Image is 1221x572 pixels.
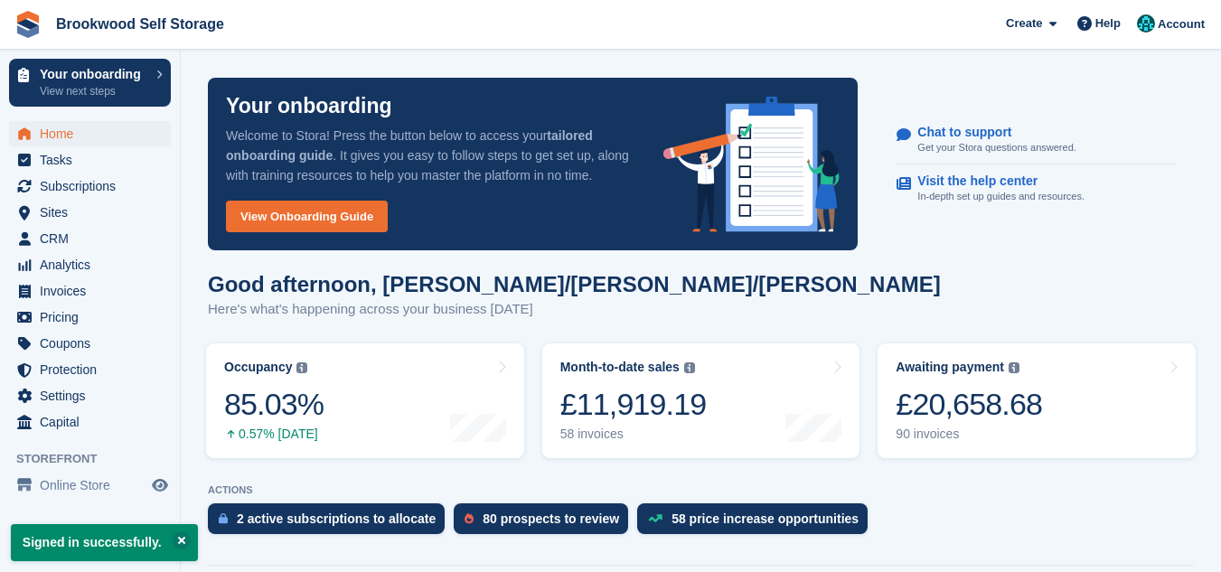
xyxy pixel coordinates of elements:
[9,252,171,277] a: menu
[917,140,1075,155] p: Get your Stora questions answered.
[648,514,662,522] img: price_increase_opportunities-93ffe204e8149a01c8c9dc8f82e8f89637d9d84a8eef4429ea346261dce0b2c0.svg
[226,201,388,232] a: View Onboarding Guide
[878,343,1196,458] a: Awaiting payment £20,658.68 90 invoices
[40,226,148,251] span: CRM
[40,357,148,382] span: Protection
[40,173,148,199] span: Subscriptions
[208,503,454,543] a: 2 active subscriptions to allocate
[9,226,171,251] a: menu
[226,126,634,185] p: Welcome to Stora! Press the button below to access your . It gives you easy to follow steps to ge...
[224,360,292,375] div: Occupancy
[9,173,171,199] a: menu
[40,121,148,146] span: Home
[9,147,171,173] a: menu
[465,513,474,524] img: prospect-51fa495bee0391a8d652442698ab0144808aea92771e9ea1ae160a38d050c398.svg
[1158,15,1205,33] span: Account
[542,343,860,458] a: Month-to-date sales £11,919.19 58 invoices
[40,409,148,435] span: Capital
[483,511,619,526] div: 80 prospects to review
[896,386,1042,423] div: £20,658.68
[40,473,148,498] span: Online Store
[40,305,148,330] span: Pricing
[896,427,1042,442] div: 90 invoices
[16,450,180,468] span: Storefront
[40,252,148,277] span: Analytics
[672,511,859,526] div: 58 price increase opportunities
[208,272,941,296] h1: Good afternoon, [PERSON_NAME]/[PERSON_NAME]/[PERSON_NAME]
[637,503,877,543] a: 58 price increase opportunities
[208,299,786,320] p: Here's what's happening across your business [DATE]
[206,343,524,458] a: Occupancy 85.03% 0.57% [DATE]
[40,383,148,408] span: Settings
[40,83,147,99] p: View next steps
[9,59,171,107] a: Your onboarding View next steps
[917,125,1061,140] p: Chat to support
[219,512,228,524] img: active_subscription_to_allocate_icon-d502201f5373d7db506a760aba3b589e785aa758c864c3986d89f69b8ff3...
[1009,362,1019,373] img: icon-info-grey-7440780725fd019a000dd9b08b2336e03edf1995a4989e88bcd33f0948082b44.svg
[40,147,148,173] span: Tasks
[663,97,841,232] img: onboarding-info-6c161a55d2c0e0a8cae90662b2fe09162a5109e8cc188191df67fb4f79e88e88.svg
[224,427,324,442] div: 0.57% [DATE]
[237,511,436,526] div: 2 active subscriptions to allocate
[149,474,171,496] a: Preview store
[9,305,171,330] a: menu
[49,9,231,39] a: Brookwood Self Storage
[224,386,324,423] div: 85.03%
[560,360,680,375] div: Month-to-date sales
[560,427,707,442] div: 58 invoices
[40,68,147,80] p: Your onboarding
[9,383,171,408] a: menu
[897,116,1177,165] a: Chat to support Get your Stora questions answered.
[1095,14,1121,33] span: Help
[208,484,1194,496] p: ACTIONS
[40,278,148,304] span: Invoices
[11,524,198,561] p: Signed in successfully.
[40,331,148,356] span: Coupons
[40,200,148,225] span: Sites
[9,357,171,382] a: menu
[9,473,171,498] a: menu
[9,200,171,225] a: menu
[917,189,1085,204] p: In-depth set up guides and resources.
[1006,14,1042,33] span: Create
[897,164,1177,213] a: Visit the help center In-depth set up guides and resources.
[296,362,307,373] img: icon-info-grey-7440780725fd019a000dd9b08b2336e03edf1995a4989e88bcd33f0948082b44.svg
[454,503,637,543] a: 80 prospects to review
[917,173,1070,189] p: Visit the help center
[684,362,695,373] img: icon-info-grey-7440780725fd019a000dd9b08b2336e03edf1995a4989e88bcd33f0948082b44.svg
[9,278,171,304] a: menu
[9,409,171,435] a: menu
[560,386,707,423] div: £11,919.19
[896,360,1004,375] div: Awaiting payment
[14,11,42,38] img: stora-icon-8386f47178a22dfd0bd8f6a31ec36ba5ce8667c1dd55bd0f319d3a0aa187defe.svg
[1137,14,1155,33] img: Holly/Tom/Duncan
[226,96,392,117] p: Your onboarding
[9,121,171,146] a: menu
[9,331,171,356] a: menu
